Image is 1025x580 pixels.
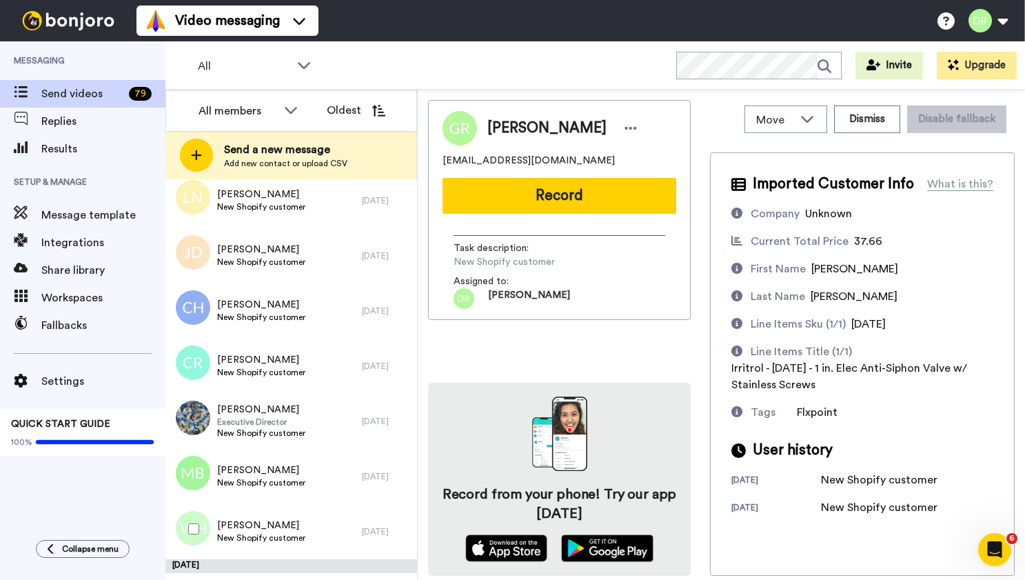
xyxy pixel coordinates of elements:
[41,234,165,251] span: Integrations
[175,11,280,30] span: Video messaging
[751,404,775,421] div: Tags
[198,58,290,74] span: All
[443,178,676,214] button: Record
[217,403,305,417] span: [PERSON_NAME]
[907,106,1006,133] button: Disable fallback
[443,111,477,146] img: Image of Greg Retzer
[41,86,123,102] span: Send videos
[41,113,165,130] span: Replies
[217,312,305,323] span: New Shopify customer
[362,361,410,372] div: [DATE]
[41,373,165,390] span: Settings
[731,363,967,390] span: Irritrol - [DATE] - 1 in. Elec Anti-Siphon Valve w/ Stainless Screws
[454,274,550,288] span: Assigned to:
[217,367,305,378] span: New Shopify customer
[11,419,110,429] span: QUICK START GUIDE
[1006,533,1017,544] span: 6
[454,241,550,255] span: Task description :
[488,288,570,309] span: [PERSON_NAME]
[176,346,210,380] img: cr.png
[442,485,677,523] h4: Record from your phone! Try our app [DATE]
[217,188,305,201] span: [PERSON_NAME]
[165,559,417,573] div: [DATE]
[851,319,886,330] span: [DATE]
[41,207,165,223] span: Message template
[145,10,167,32] img: vm-color.svg
[751,261,806,277] div: First Name
[224,141,347,158] span: Send a new message
[362,416,410,427] div: [DATE]
[36,540,130,558] button: Collapse menu
[465,534,547,562] img: appstore
[224,158,347,169] span: Add new contact or upload CSV
[176,180,210,214] img: ln.png
[362,195,410,206] div: [DATE]
[731,474,821,488] div: [DATE]
[176,290,210,325] img: ch.png
[821,499,937,516] div: New Shopify customer
[217,477,305,488] span: New Shopify customer
[362,306,410,317] div: [DATE]
[362,250,410,261] div: [DATE]
[751,288,805,305] div: Last Name
[443,154,615,168] span: [EMAIL_ADDRESS][DOMAIN_NAME]
[532,397,587,471] img: download
[41,290,165,306] span: Workspaces
[811,291,897,302] span: [PERSON_NAME]
[11,437,32,448] span: 100%
[217,201,305,212] span: New Shopify customer
[176,235,210,270] img: jd.png
[129,87,152,101] div: 79
[217,243,305,257] span: [PERSON_NAME]
[751,206,800,222] div: Company
[217,532,305,543] span: New Shopify customer
[199,103,277,119] div: All members
[756,112,793,128] span: Move
[927,176,993,192] div: What is this?
[751,316,846,332] div: Line Items Sku (1/1)
[41,141,165,157] span: Results
[797,407,838,418] span: Flxpoint
[751,233,849,250] div: Current Total Price
[487,118,607,139] span: [PERSON_NAME]
[217,298,305,312] span: [PERSON_NAME]
[176,401,210,435] img: 90b748f2-beb1-421c-be3f-c8a31a83d78d.jpg
[17,11,120,30] img: bj-logo-header-white.svg
[753,174,914,194] span: Imported Customer Info
[62,543,119,554] span: Collapse menu
[41,317,165,334] span: Fallbacks
[751,343,852,360] div: Line Items Title (1/1)
[217,463,305,477] span: [PERSON_NAME]
[811,263,898,274] span: [PERSON_NAME]
[854,236,882,247] span: 37.66
[217,519,305,532] span: [PERSON_NAME]
[41,262,165,279] span: Share library
[217,428,305,439] span: New Shopify customer
[362,471,410,482] div: [DATE]
[362,526,410,537] div: [DATE]
[316,97,396,124] button: Oldest
[753,440,833,461] span: User history
[217,257,305,268] span: New Shopify customer
[731,502,821,516] div: [DATE]
[978,533,1011,566] iframe: Intercom live chat
[561,534,654,562] img: playstore
[834,106,900,133] button: Dismiss
[937,52,1017,79] button: Upgrade
[454,288,474,309] img: dr.png
[855,52,923,79] button: Invite
[821,472,937,488] div: New Shopify customer
[805,208,852,219] span: Unknown
[176,456,210,490] img: mb.png
[454,255,585,269] span: New Shopify customer
[217,353,305,367] span: [PERSON_NAME]
[217,417,305,428] span: Executive Director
